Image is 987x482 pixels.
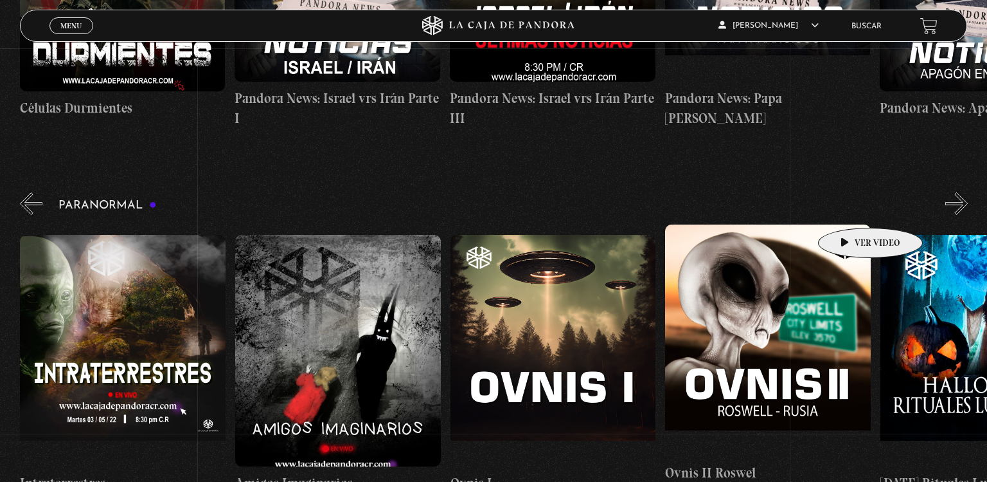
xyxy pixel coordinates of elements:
span: Cerrar [57,33,87,42]
h4: Pandora News: Israel vrs Irán Parte III [450,88,655,129]
button: Previous [20,192,42,215]
h3: Paranormal [58,199,157,212]
button: Next [945,192,968,215]
a: Buscar [851,23,882,30]
a: View your shopping cart [920,17,938,34]
h4: Pandora News: Israel vrs Irán Parte I [235,88,440,129]
span: Menu [60,22,82,30]
h4: Pandora News: Papa [PERSON_NAME] [665,88,871,129]
span: [PERSON_NAME] [718,22,819,30]
h4: Células Durmientes [20,98,226,118]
